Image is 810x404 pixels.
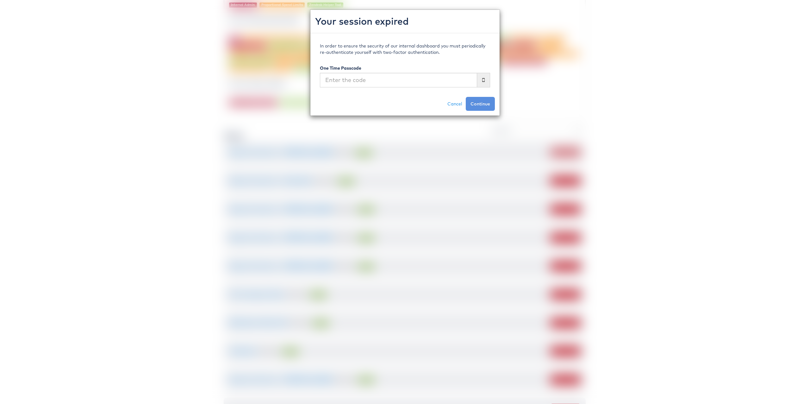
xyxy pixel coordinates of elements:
input: Enter the code [320,73,477,87]
a: Cancel [444,97,466,111]
button: Continue [466,97,495,111]
label: One Time Passcode [320,65,361,71]
h2: Your session expired [315,15,495,28]
p: In order to ensure the security of our internal dashboard you must periodically re-authenticate y... [320,43,490,55]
